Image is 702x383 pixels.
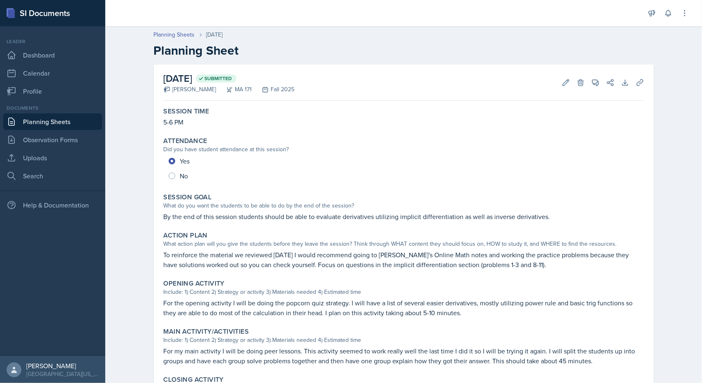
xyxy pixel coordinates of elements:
[206,30,223,39] div: [DATE]
[3,83,102,99] a: Profile
[164,346,644,366] p: For my main activity I will be doing peer lessons. This activity seemed to work really well the l...
[164,240,644,248] div: What action plan will you give the students before they leave the session? Think through WHAT con...
[164,279,225,288] label: Opening Activity
[164,71,295,86] h2: [DATE]
[164,288,644,296] div: Include: 1) Content 2) Strategy or activity 3) Materials needed 4) Estimated time
[164,107,209,115] label: Session Time
[216,85,252,94] div: MA 171
[164,145,644,154] div: Did you have student attendance at this session?
[164,117,644,127] p: 5-6 PM
[3,104,102,112] div: Documents
[164,328,249,336] label: Main Activity/Activities
[3,150,102,166] a: Uploads
[3,132,102,148] a: Observation Forms
[164,137,207,145] label: Attendance
[205,75,232,82] span: Submitted
[252,85,295,94] div: Fall 2025
[164,85,216,94] div: [PERSON_NAME]
[3,168,102,184] a: Search
[154,30,195,39] a: Planning Sheets
[26,362,99,370] div: [PERSON_NAME]
[26,370,99,378] div: [GEOGRAPHIC_DATA][US_STATE] in [GEOGRAPHIC_DATA]
[164,193,212,201] label: Session Goal
[164,250,644,270] p: To reinforce the material we reviewed [DATE] I would recommend going to [PERSON_NAME]'s Online Ma...
[164,201,644,210] div: What do you want the students to be able to do by the end of the session?
[154,43,654,58] h2: Planning Sheet
[3,65,102,81] a: Calendar
[3,113,102,130] a: Planning Sheets
[3,197,102,213] div: Help & Documentation
[3,47,102,63] a: Dashboard
[3,38,102,45] div: Leader
[164,298,644,318] p: For the opening activity I will be doing the popcorn quiz strategy. I will have a list of several...
[164,212,644,221] p: By the end of this session students should be able to evaluate derivatives utilizing implicit dif...
[164,231,208,240] label: Action Plan
[164,336,644,344] div: Include: 1) Content 2) Strategy or activity 3) Materials needed 4) Estimated time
